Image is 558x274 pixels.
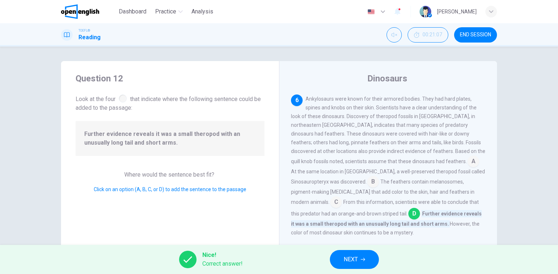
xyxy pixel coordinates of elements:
button: Dashboard [116,5,149,18]
h4: Dinosaurs [367,73,407,84]
button: NEXT [330,250,379,269]
button: 00:21:07 [408,27,448,43]
button: Practice [152,5,186,18]
span: From this information, scientists were able to conclude that this predator had an orange-and-brow... [291,199,479,217]
span: The feathers contain melanosomes, pigment-making [MEDICAL_DATA] that add color to the skin, hair ... [291,179,474,205]
span: Dashboard [119,7,146,16]
span: NEXT [344,254,358,265]
span: 00:21:07 [422,32,442,38]
span: Analysis [191,7,213,16]
span: Look at the four that indicate where the following sentence could be added to the passage: [76,93,264,112]
div: Unmute [387,27,402,43]
div: [PERSON_NAME] [437,7,477,16]
span: D [408,208,420,219]
span: Practice [155,7,176,16]
span: Ankylosaurs were known for their armored bodies. They had hard plates, spines and knobs on their ... [291,96,485,164]
span: Where would the sentence best fit? [124,171,216,178]
span: Nice! [202,251,243,259]
span: END SESSION [460,32,491,38]
button: END SESSION [454,27,497,43]
span: Click on an option (A, B, C, or D) to add the sentence to the passage [94,186,246,192]
img: Profile picture [420,6,431,17]
h4: Question 12 [76,73,264,84]
img: OpenEnglish logo [61,4,99,19]
div: 6 [291,94,303,106]
span: At the same location in [GEOGRAPHIC_DATA], a well-preserved theropod fossil called Sinosauroptery... [291,169,485,185]
img: en [367,9,376,15]
span: Correct answer! [202,259,243,268]
span: B [367,176,379,188]
span: TOEFL® [78,28,90,33]
div: Hide [408,27,448,43]
span: A [468,156,479,167]
h1: Reading [78,33,101,42]
span: C [330,196,342,208]
button: Analysis [189,5,216,18]
a: OpenEnglish logo [61,4,116,19]
span: Further evidence reveals it was a small theropod with an unusually long tail and short arms. [84,130,256,147]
